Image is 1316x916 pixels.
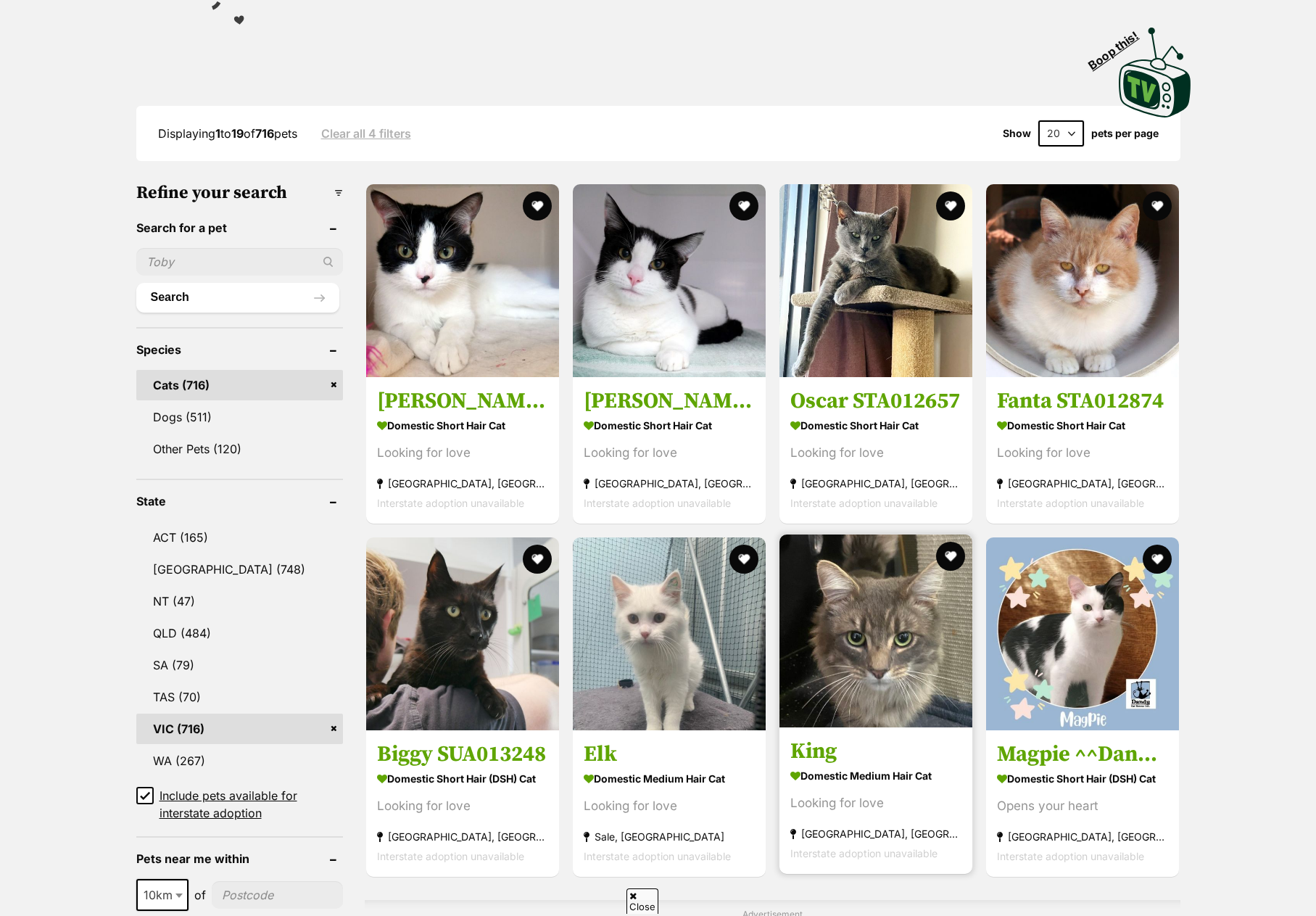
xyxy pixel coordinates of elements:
span: Interstate adoption unavailable [584,850,731,862]
h3: Oscar STA012657 [790,387,961,415]
button: favourite [1143,191,1172,220]
header: Pets near me within [136,852,343,865]
a: [GEOGRAPHIC_DATA] (748) [136,554,343,585]
strong: Domestic Short Hair Cat [584,415,755,436]
h3: Refine your search [136,183,343,203]
a: [PERSON_NAME] STA014167 Domestic Short Hair Cat Looking for love [GEOGRAPHIC_DATA], [GEOGRAPHIC_D... [573,376,766,524]
div: Opens your heart [997,796,1168,816]
span: Interstate adoption unavailable [790,497,938,509]
span: Boop this! [1085,20,1152,72]
header: State [136,495,343,508]
a: Boop this! [1119,15,1191,120]
strong: Domestic Short Hair Cat [997,415,1168,436]
header: Search for a pet [136,221,343,234]
button: favourite [729,191,758,220]
a: TAS (70) [136,682,343,712]
div: Looking for love [377,796,548,816]
strong: Domestic Short Hair (DSH) Cat [997,768,1168,789]
strong: [GEOGRAPHIC_DATA], [GEOGRAPHIC_DATA] [790,824,961,843]
input: Toby [136,248,343,276]
span: 10km [136,879,189,911]
div: Looking for love [790,443,961,463]
span: Show [1003,128,1031,139]
strong: Domestic Medium Hair Cat [584,768,755,789]
div: Looking for love [790,793,961,813]
button: favourite [523,191,552,220]
button: favourite [936,542,965,571]
strong: 1 [215,126,220,141]
a: Include pets available for interstate adoption [136,787,343,822]
strong: [GEOGRAPHIC_DATA], [GEOGRAPHIC_DATA] [377,474,548,493]
img: Biggy SUA013248 - Domestic Short Hair (DSH) Cat [366,537,559,730]
strong: Domestic Short Hair Cat [790,415,961,436]
span: Displaying to of pets [158,126,297,141]
label: pets per page [1091,128,1159,139]
span: Close [626,888,658,914]
img: Fanta STA012874 - Domestic Short Hair Cat [986,184,1179,377]
a: VIC (716) [136,714,343,744]
span: 10km [138,885,187,905]
a: Other Pets (120) [136,434,343,464]
img: Magpie ^^Dandy Cat Rescue^^ - Domestic Short Hair (DSH) Cat [986,537,1179,730]
a: NT (47) [136,586,343,616]
strong: Sale, [GEOGRAPHIC_DATA] [584,827,755,846]
h3: Fanta STA012874 [997,387,1168,415]
strong: [GEOGRAPHIC_DATA], [GEOGRAPHIC_DATA] [997,474,1168,493]
div: Looking for love [584,796,755,816]
span: Interstate adoption unavailable [997,850,1144,862]
button: favourite [936,191,965,220]
button: favourite [1143,545,1172,574]
span: of [194,886,206,904]
button: favourite [729,545,758,574]
img: Bailey STA014167 - Domestic Short Hair Cat [573,184,766,377]
strong: [GEOGRAPHIC_DATA], [GEOGRAPHIC_DATA] [584,474,755,493]
span: Interstate adoption unavailable [377,497,524,509]
span: Interstate adoption unavailable [584,497,731,509]
a: Cats (716) [136,370,343,400]
img: King - Domestic Medium Hair Cat [779,535,972,727]
a: King Domestic Medium Hair Cat Looking for love [GEOGRAPHIC_DATA], [GEOGRAPHIC_DATA] Interstate ad... [779,727,972,874]
strong: Domestic Short Hair Cat [377,415,548,436]
strong: Domestic Short Hair (DSH) Cat [377,768,548,789]
a: Magpie ^^Dandy Cat Rescue^^ Domestic Short Hair (DSH) Cat Opens your heart [GEOGRAPHIC_DATA], [GE... [986,730,1179,877]
h3: King [790,738,961,765]
a: Fanta STA012874 Domestic Short Hair Cat Looking for love [GEOGRAPHIC_DATA], [GEOGRAPHIC_DATA] Int... [986,376,1179,524]
button: favourite [523,545,552,574]
img: Spencer rsta012243 - Domestic Short Hair Cat [366,184,559,377]
strong: [GEOGRAPHIC_DATA], [GEOGRAPHIC_DATA] [377,827,548,846]
h3: Biggy SUA013248 [377,740,548,768]
a: Dogs (511) [136,402,343,432]
a: WA (267) [136,746,343,776]
header: Species [136,343,343,356]
button: Search [136,283,339,312]
strong: [GEOGRAPHIC_DATA], [GEOGRAPHIC_DATA] [997,827,1168,846]
strong: 716 [255,126,274,141]
h3: [PERSON_NAME] rsta012243 [377,387,548,415]
a: ACT (165) [136,522,343,553]
a: Biggy SUA013248 Domestic Short Hair (DSH) Cat Looking for love [GEOGRAPHIC_DATA], [GEOGRAPHIC_DAT... [366,730,559,877]
span: Interstate adoption unavailable [997,497,1144,509]
a: Elk Domestic Medium Hair Cat Looking for love Sale, [GEOGRAPHIC_DATA] Interstate adoption unavail... [573,730,766,877]
img: PetRescue TV logo [1119,28,1191,117]
a: Clear all 4 filters [321,127,411,140]
strong: 19 [231,126,244,141]
strong: [GEOGRAPHIC_DATA], [GEOGRAPHIC_DATA] [790,474,961,493]
span: Interstate adoption unavailable [377,850,524,862]
span: Include pets available for interstate adoption [160,787,343,822]
h3: Magpie ^^Dandy Cat Rescue^^ [997,740,1168,768]
img: Elk - Domestic Medium Hair Cat [573,537,766,730]
h3: Elk [584,740,755,768]
div: Looking for love [584,443,755,463]
strong: Domestic Medium Hair Cat [790,765,961,786]
a: [PERSON_NAME] rsta012243 Domestic Short Hair Cat Looking for love [GEOGRAPHIC_DATA], [GEOGRAPHIC_... [366,376,559,524]
img: Oscar STA012657 - Domestic Short Hair Cat [779,184,972,377]
div: Looking for love [377,443,548,463]
h3: [PERSON_NAME] STA014167 [584,387,755,415]
div: Looking for love [997,443,1168,463]
input: postcode [212,881,343,909]
a: QLD (484) [136,618,343,648]
a: Oscar STA012657 Domestic Short Hair Cat Looking for love [GEOGRAPHIC_DATA], [GEOGRAPHIC_DATA] Int... [779,376,972,524]
span: Interstate adoption unavailable [790,847,938,859]
a: SA (79) [136,650,343,680]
